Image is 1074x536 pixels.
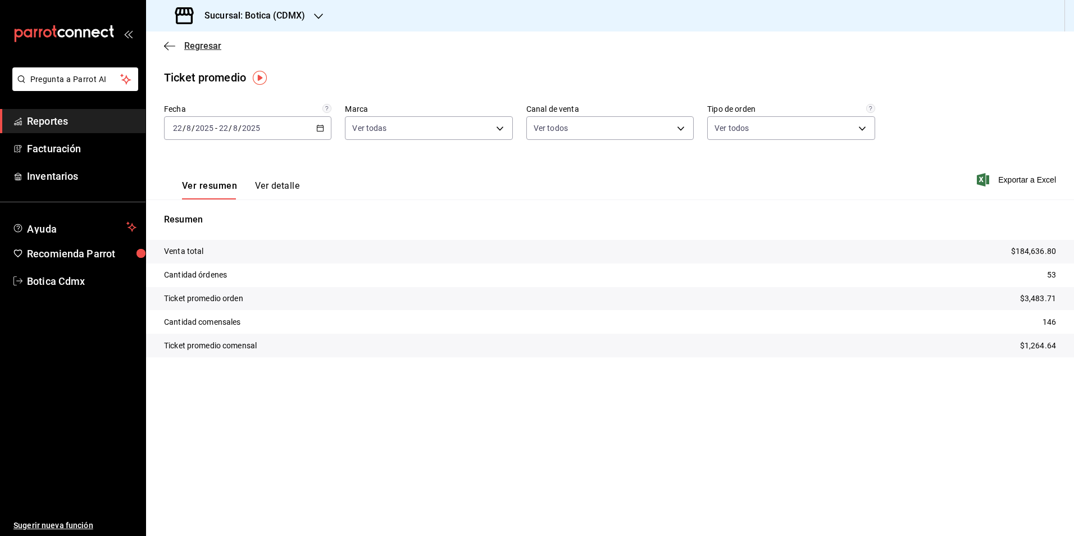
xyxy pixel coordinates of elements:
span: Inventarios [27,169,136,184]
span: Sugerir nueva función [13,520,136,532]
input: -- [172,124,183,133]
p: Ticket promedio comensal [164,340,257,352]
span: / [183,124,186,133]
span: Ayuda [27,220,122,234]
svg: Todas las órdenes contabilizan 1 comensal a excepción de órdenes de mesa con comensales obligator... [866,104,875,113]
p: $184,636.80 [1011,246,1056,257]
input: -- [186,124,192,133]
svg: Información delimitada a máximo 62 días. [322,104,331,113]
span: Botica Cdmx [27,274,136,289]
span: Ver todos [534,122,568,134]
p: Resumen [164,213,1056,226]
p: Cantidad órdenes [164,269,227,281]
div: navigation tabs [182,180,299,199]
input: ---- [242,124,261,133]
p: 53 [1047,269,1056,281]
label: Fecha [164,105,331,113]
p: 146 [1043,316,1056,328]
span: - [215,124,217,133]
button: Regresar [164,40,221,51]
p: Venta total [164,246,203,257]
span: Ver todas [352,122,386,134]
h3: Sucursal: Botica (CDMX) [195,9,305,22]
button: open_drawer_menu [124,29,133,38]
span: Reportes [27,113,136,129]
button: Pregunta a Parrot AI [12,67,138,91]
button: Ver detalle [255,180,299,199]
span: / [192,124,195,133]
p: Cantidad comensales [164,316,241,328]
button: Ver resumen [182,180,237,199]
input: -- [233,124,238,133]
label: Canal de venta [526,105,694,113]
span: Pregunta a Parrot AI [30,74,121,85]
input: -- [219,124,229,133]
span: Regresar [184,40,221,51]
label: Tipo de orden [707,105,875,113]
div: Ticket promedio [164,69,246,86]
input: ---- [195,124,214,133]
a: Pregunta a Parrot AI [8,81,138,93]
span: / [229,124,232,133]
img: Tooltip marker [253,71,267,85]
span: / [238,124,242,133]
span: Facturación [27,141,136,156]
p: Ticket promedio orden [164,293,243,305]
label: Marca [345,105,512,113]
p: $1,264.64 [1020,340,1056,352]
p: $3,483.71 [1020,293,1056,305]
button: Exportar a Excel [979,173,1056,187]
span: Ver todos [715,122,749,134]
span: Recomienda Parrot [27,246,136,261]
